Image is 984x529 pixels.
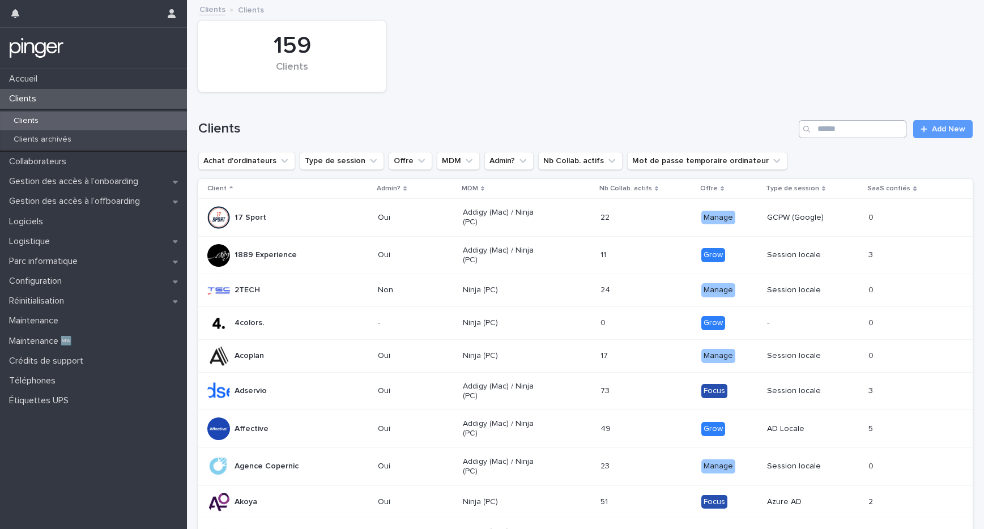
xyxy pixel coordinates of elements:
[5,256,87,267] p: Parc informatique
[300,152,384,170] button: Type de session
[235,386,267,396] p: Adservio
[463,419,544,438] p: Addigy (Mac) / Ninja (PC)
[701,248,725,262] div: Grow
[5,116,48,126] p: Clients
[767,424,848,434] p: AD Locale
[701,316,725,330] div: Grow
[767,213,848,223] p: GCPW (Google)
[868,459,876,471] p: 0
[463,457,544,476] p: Addigy (Mac) / Ninja (PC)
[198,199,973,237] tr: 17 SportOuiAddigy (Mac) / Ninja (PC)2222 ManageGCPW (Google)00
[463,382,544,401] p: Addigy (Mac) / Ninja (PC)
[378,462,454,471] p: Oui
[701,422,725,436] div: Grow
[799,120,906,138] input: Search
[378,285,454,295] p: Non
[600,459,612,471] p: 23
[463,208,544,227] p: Addigy (Mac) / Ninja (PC)
[389,152,432,170] button: Offre
[437,152,480,170] button: MDM
[463,351,544,361] p: Ninja (PC)
[600,349,610,361] p: 17
[5,356,92,366] p: Crédits de support
[378,351,454,361] p: Oui
[5,156,75,167] p: Collaborateurs
[627,152,787,170] button: Mot de passe temporaire ordinateur
[868,248,875,260] p: 3
[5,74,46,84] p: Accueil
[198,307,973,340] tr: 4colors.-Ninja (PC)00 Grow-00
[198,372,973,410] tr: AdservioOuiAddigy (Mac) / Ninja (PC)7373 FocusSession locale33
[198,410,973,448] tr: AffectiveOuiAddigy (Mac) / Ninja (PC)4949 GrowAD Locale55
[198,152,295,170] button: Achat d'ordinateurs
[378,318,454,328] p: -
[463,285,544,295] p: Ninja (PC)
[766,182,819,195] p: Type de session
[235,497,257,507] p: Akoya
[218,32,367,60] div: 159
[868,316,876,328] p: 0
[600,283,612,295] p: 24
[701,283,735,297] div: Manage
[913,120,973,138] a: Add New
[701,459,735,473] div: Manage
[868,384,875,396] p: 3
[868,349,876,361] p: 0
[767,351,848,361] p: Session locale
[600,384,612,396] p: 73
[462,182,478,195] p: MDM
[701,349,735,363] div: Manage
[235,424,269,434] p: Affective
[868,495,875,507] p: 2
[5,176,147,187] p: Gestion des accès à l’onboarding
[235,285,260,295] p: 2TECH
[378,250,454,260] p: Oui
[378,213,454,223] p: Oui
[5,236,59,247] p: Logistique
[378,424,454,434] p: Oui
[5,376,65,386] p: Téléphones
[868,283,876,295] p: 0
[868,211,876,223] p: 0
[198,485,973,518] tr: AkoyaOuiNinja (PC)5151 FocusAzure AD22
[5,395,78,406] p: Étiquettes UPS
[600,495,610,507] p: 51
[198,339,973,372] tr: AcoplanOuiNinja (PC)1717 ManageSession locale00
[5,336,81,347] p: Maintenance 🆕
[235,462,299,471] p: Agence Copernic
[767,462,848,471] p: Session locale
[5,315,67,326] p: Maintenance
[235,318,264,328] p: 4colors.
[198,447,973,485] tr: Agence CopernicOuiAddigy (Mac) / Ninja (PC)2323 ManageSession locale00
[767,497,848,507] p: Azure AD
[600,316,608,328] p: 0
[378,386,454,396] p: Oui
[238,3,264,15] p: Clients
[198,121,794,137] h1: Clients
[600,422,613,434] p: 49
[484,152,534,170] button: Admin?
[198,274,973,307] tr: 2TECHNonNinja (PC)2424 ManageSession locale00
[463,497,544,507] p: Ninja (PC)
[868,422,875,434] p: 5
[767,318,848,328] p: -
[700,182,718,195] p: Offre
[701,495,727,509] div: Focus
[767,250,848,260] p: Session locale
[5,296,73,306] p: Réinitialisation
[932,125,965,133] span: Add New
[538,152,623,170] button: Nb Collab. actifs
[600,248,608,260] p: 11
[5,93,45,104] p: Clients
[5,216,52,227] p: Logiciels
[463,318,544,328] p: Ninja (PC)
[867,182,910,195] p: SaaS confiés
[198,236,973,274] tr: 1889 ExperienceOuiAddigy (Mac) / Ninja (PC)1111 GrowSession locale33
[235,213,266,223] p: 17 Sport
[599,182,652,195] p: Nb Collab. actifs
[701,384,727,398] div: Focus
[218,61,367,85] div: Clients
[701,211,735,225] div: Manage
[600,211,612,223] p: 22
